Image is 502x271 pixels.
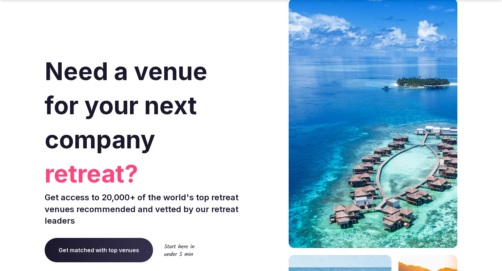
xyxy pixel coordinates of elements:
[45,157,248,191] span: retreat?
[45,238,153,262] a: Get matched with top venues
[45,56,207,154] span: Need a venue for your next company
[164,244,195,256] img: Start here in under 5 min
[45,192,248,227] p: Get access to 20,000+ of the world's top retreat venues recommended and vetted by our retreat lea...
